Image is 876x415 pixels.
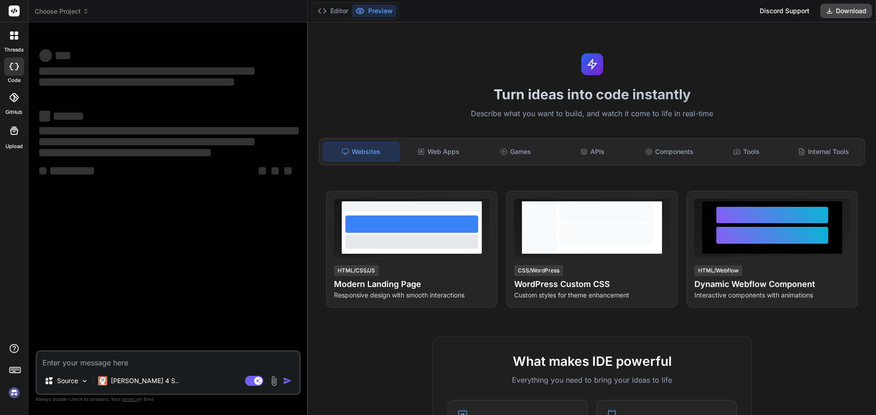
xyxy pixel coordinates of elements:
[352,5,396,17] button: Preview
[56,52,70,59] span: ‌
[694,278,850,291] h4: Dynamic Webflow Component
[36,395,301,404] p: Always double-check its answers. Your in Bind
[820,4,872,18] button: Download
[401,142,476,161] div: Web Apps
[39,67,255,75] span: ‌
[448,352,737,371] h2: What makes IDE powerful
[35,7,89,16] span: Choose Project
[334,265,379,276] div: HTML/CSS/JS
[6,385,22,400] img: signin
[334,291,490,300] p: Responsive design with smooth interactions
[555,142,630,161] div: APIs
[478,142,553,161] div: Games
[4,46,24,54] label: threads
[8,77,21,84] label: code
[39,138,255,145] span: ‌
[709,142,784,161] div: Tools
[754,4,815,18] div: Discord Support
[39,149,211,156] span: ‌
[514,291,670,300] p: Custom styles for theme enhancement
[111,376,179,385] p: [PERSON_NAME] 4 S..
[448,374,737,385] p: Everything you need to bring your ideas to life
[39,111,50,122] span: ‌
[283,376,292,385] img: icon
[122,396,139,402] span: privacy
[259,167,266,174] span: ‌
[313,86,871,102] h1: Turn ideas into code instantly
[5,143,23,150] label: Upload
[39,49,52,62] span: ‌
[54,113,83,120] span: ‌
[786,142,861,161] div: Internal Tools
[632,142,707,161] div: Components
[50,167,94,174] span: ‌
[271,167,279,174] span: ‌
[694,291,850,300] p: Interactive components with animations
[323,142,399,161] div: Websites
[514,278,670,291] h4: WordPress Custom CSS
[514,265,563,276] div: CSS/WordPress
[39,127,299,134] span: ‌
[269,376,279,386] img: attachment
[5,108,22,116] label: GitHub
[39,78,234,86] span: ‌
[313,108,871,120] p: Describe what you want to build, and watch it come to life in real-time
[284,167,292,174] span: ‌
[314,5,352,17] button: Editor
[57,376,78,385] p: Source
[694,265,742,276] div: HTML/Webflow
[81,377,89,385] img: Pick Models
[98,376,107,385] img: Claude 4 Sonnet
[39,167,47,174] span: ‌
[334,278,490,291] h4: Modern Landing Page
